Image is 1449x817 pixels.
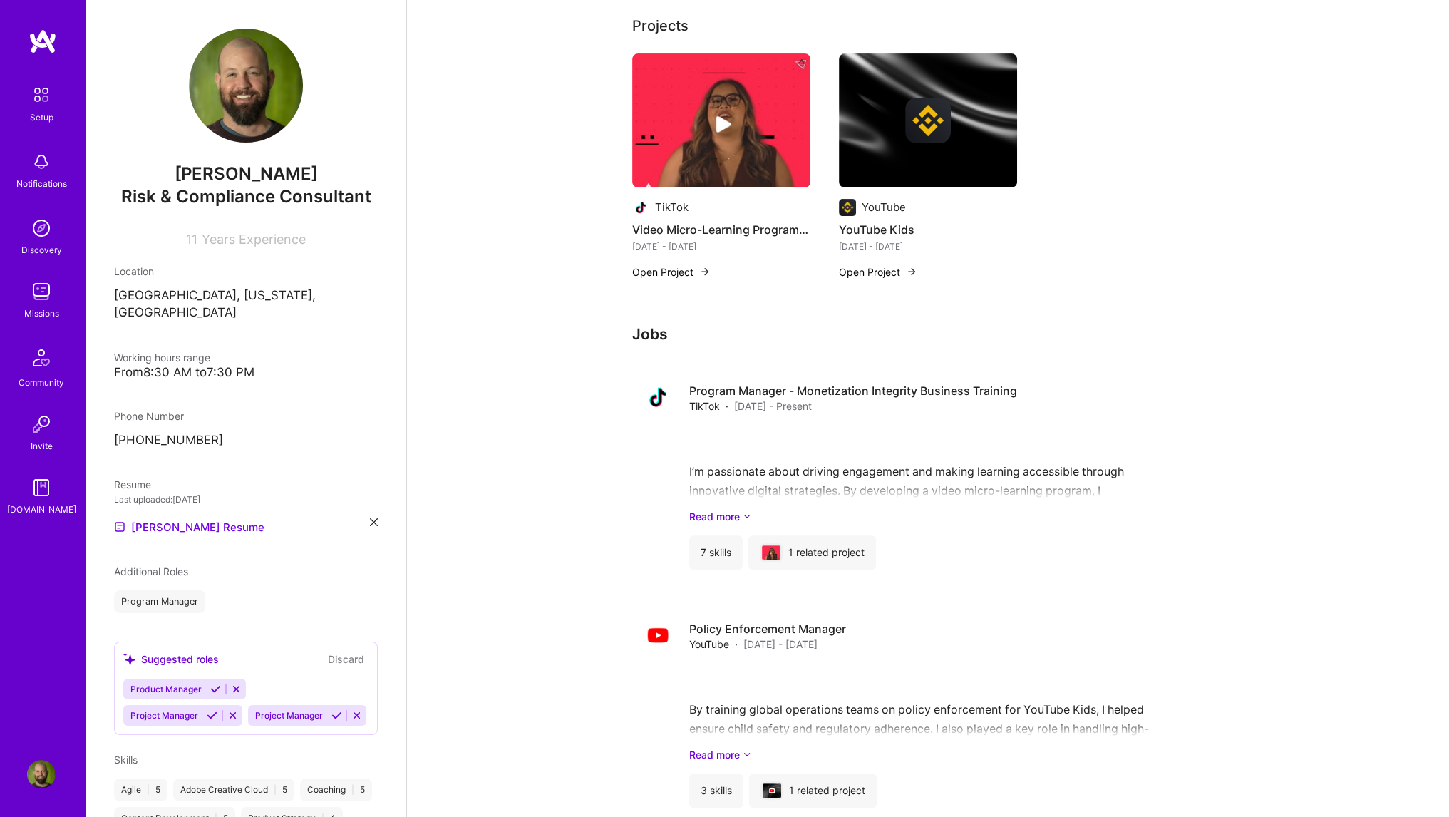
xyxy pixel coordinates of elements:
[743,747,751,762] i: icon ArrowDownSecondaryDark
[27,214,56,242] img: discovery
[906,266,917,277] img: arrow-right
[186,232,197,247] span: 11
[7,502,76,517] div: [DOMAIN_NAME]
[130,710,198,721] span: Project Manager
[130,684,202,694] span: Product Manager
[644,621,672,649] img: Company logo
[27,277,56,306] img: teamwork
[202,232,306,247] span: Years Experience
[632,264,711,279] button: Open Project
[114,478,151,490] span: Resume
[114,432,378,449] p: [PHONE_NUMBER]
[114,754,138,766] span: Skills
[16,176,67,191] div: Notifications
[114,410,184,422] span: Phone Number
[632,325,1224,343] h3: Jobs
[147,784,150,796] span: |
[699,266,711,277] img: arrow-right
[123,652,219,667] div: Suggested roles
[324,651,368,667] button: Discard
[27,410,56,438] img: Invite
[862,200,906,215] div: YouTube
[27,148,56,176] img: bell
[726,399,728,413] span: ·
[114,565,188,577] span: Additional Roles
[114,521,125,533] img: Resume
[632,53,810,187] img: Video Micro-Learning Program Development
[26,80,56,110] img: setup
[114,163,378,185] span: [PERSON_NAME]
[735,637,738,652] span: ·
[123,653,135,665] i: icon SuggestedTeams
[24,760,59,788] a: User Avatar
[734,399,812,413] span: [DATE] - Present
[114,779,167,801] div: Agile 5
[644,383,672,411] img: Company logo
[689,621,846,637] h4: Policy Enforcement Manager
[370,518,378,526] i: icon Close
[632,239,810,254] div: [DATE] - [DATE]
[763,783,781,798] img: cover
[905,98,951,143] img: Company logo
[351,710,362,721] i: Reject
[231,684,242,694] i: Reject
[114,264,378,279] div: Location
[114,492,378,507] div: Last uploaded: [DATE]
[839,199,856,216] img: Company logo
[255,710,323,721] span: Project Manager
[769,788,775,793] img: Company logo
[29,29,57,54] img: logo
[839,53,1017,187] img: cover
[121,186,371,207] span: Risk & Compliance Consultant
[189,29,303,143] img: User Avatar
[114,287,378,322] p: [GEOGRAPHIC_DATA], [US_STATE], [GEOGRAPHIC_DATA]
[839,239,1017,254] div: [DATE] - [DATE]
[632,199,649,216] img: Company logo
[632,220,810,239] h4: Video Micro-Learning Program Development
[24,306,59,321] div: Missions
[762,545,780,560] img: TikTok
[839,220,1017,239] h4: YouTube Kids
[632,15,689,36] div: Projects
[689,637,729,652] span: YouTube
[31,438,53,453] div: Invite
[743,509,751,524] i: icon ArrowDownSecondaryDark
[689,383,1017,399] h4: Program Manager - Monetization Integrity Business Training
[839,264,917,279] button: Open Project
[300,779,372,801] div: Coaching 5
[173,779,294,801] div: Adobe Creative Cloud 5
[689,535,743,570] div: 7 skills
[748,535,876,570] div: 1 related project
[351,784,354,796] span: |
[331,710,342,721] i: Accept
[24,341,58,375] img: Community
[227,710,238,721] i: Reject
[114,365,378,380] div: From 8:30 AM to 7:30 PM
[207,710,217,721] i: Accept
[689,399,720,413] span: TikTok
[749,774,877,808] div: 1 related project
[689,509,1212,524] a: Read more
[689,747,1212,762] a: Read more
[655,200,689,215] div: TikTok
[114,351,210,364] span: Working hours range
[743,637,818,652] span: [DATE] - [DATE]
[689,774,743,808] div: 3 skills
[30,110,53,125] div: Setup
[27,473,56,502] img: guide book
[210,684,221,694] i: Accept
[114,518,264,535] a: [PERSON_NAME] Resume
[274,784,277,796] span: |
[114,590,205,613] div: Program Manager
[27,760,56,788] img: User Avatar
[19,375,64,390] div: Community
[21,242,62,257] div: Discovery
